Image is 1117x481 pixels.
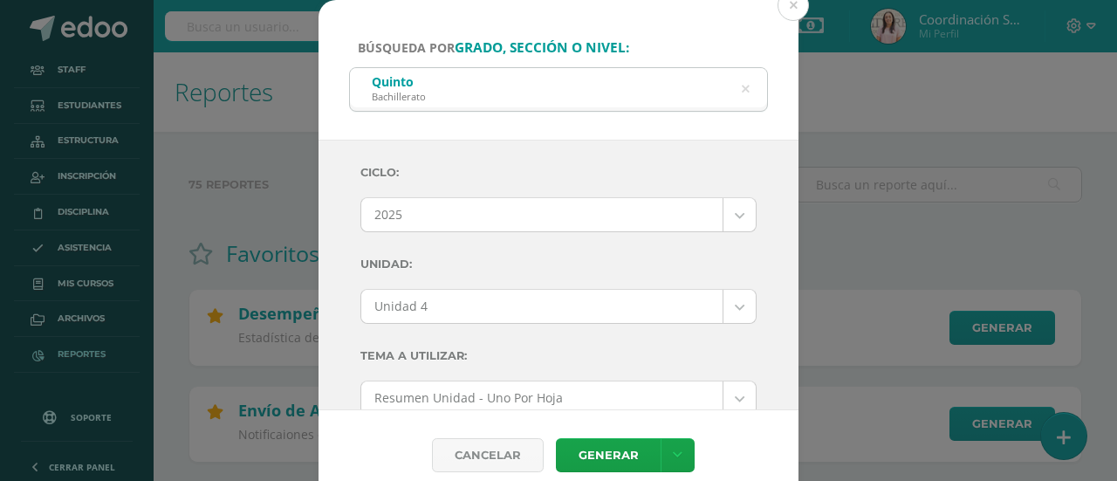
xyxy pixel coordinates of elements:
[361,198,756,231] a: 2025
[455,38,629,57] strong: grado, sección o nivel:
[374,198,709,231] span: 2025
[350,68,767,111] input: ej. Primero primaria, etc.
[372,90,426,103] div: Bachillerato
[361,290,756,323] a: Unidad 4
[374,290,709,323] span: Unidad 4
[372,73,426,90] div: Quinto
[358,39,629,56] span: Búsqueda por
[360,338,757,374] label: Tema a Utilizar:
[360,246,757,282] label: Unidad:
[361,381,756,415] a: Resumen Unidad - Uno Por Hoja
[432,438,544,472] div: Cancelar
[360,155,757,190] label: Ciclo:
[374,381,709,415] span: Resumen Unidad - Uno Por Hoja
[556,438,661,472] a: Generar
